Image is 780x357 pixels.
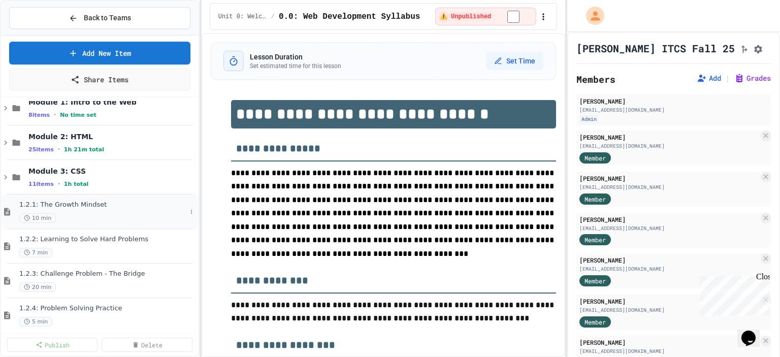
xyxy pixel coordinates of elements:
a: Delete [102,338,192,352]
span: • [58,145,60,153]
button: Back to Teams [9,7,190,29]
input: publish toggle [495,11,532,23]
span: 1h 21m total [64,146,104,153]
div: [EMAIL_ADDRESS][DOMAIN_NAME] [579,347,759,355]
p: Set estimated time for this lesson [250,62,341,70]
button: More options [186,207,197,217]
button: Assignment Settings [753,42,763,54]
div: [PERSON_NAME] [579,96,768,106]
div: [PERSON_NAME] [579,174,759,183]
span: 25 items [28,146,54,153]
a: Share Items [9,69,190,90]
button: Add [697,73,721,83]
span: 8 items [28,112,50,118]
span: 11 items [28,181,54,187]
span: 0.0: Web Development Syllabus [279,11,420,23]
a: Add New Item [9,42,190,64]
span: Module 3: CSS [28,167,197,176]
div: [EMAIL_ADDRESS][DOMAIN_NAME] [579,306,759,314]
div: My Account [575,4,607,27]
span: No time set [60,112,96,118]
h1: [PERSON_NAME] ITCS Fall 25 [576,41,735,55]
span: 1.2.1: The Growth Mindset [19,201,186,209]
span: Module 1: Intro to the Web [28,98,197,107]
span: 1.2.4: Problem Solving Practice [19,304,197,313]
span: Module 2: HTML [28,132,197,141]
button: Set Time [486,52,543,70]
h2: Members [576,72,615,86]
span: 10 min [19,213,56,223]
span: 7 min [19,248,52,257]
span: ⚠️ Unpublished [440,13,491,21]
span: Member [584,194,606,204]
h3: Lesson Duration [250,52,341,62]
div: [PERSON_NAME] [579,133,759,142]
div: [PERSON_NAME] [579,338,759,347]
span: Unit 0: Welcome to Web Development [218,13,267,21]
span: Member [584,153,606,163]
div: [EMAIL_ADDRESS][DOMAIN_NAME] [579,224,759,232]
span: • [58,180,60,188]
iframe: chat widget [737,316,770,347]
span: Member [584,235,606,244]
div: [PERSON_NAME] [579,215,759,224]
span: Member [584,276,606,285]
div: [PERSON_NAME] [579,297,759,306]
span: 20 min [19,282,56,292]
div: [EMAIL_ADDRESS][DOMAIN_NAME] [579,265,759,273]
button: Grades [734,73,771,83]
div: [EMAIL_ADDRESS][DOMAIN_NAME] [579,142,759,150]
span: 1h total [64,181,89,187]
iframe: chat widget [696,272,770,315]
div: [EMAIL_ADDRESS][DOMAIN_NAME] [579,183,759,191]
span: Member [584,317,606,327]
div: Chat with us now!Close [4,4,70,64]
div: Admin [579,115,599,123]
span: 1.2.2: Learning to Solve Hard Problems [19,235,197,244]
span: 5 min [19,317,52,327]
a: Publish [7,338,97,352]
span: Back to Teams [84,13,131,23]
div: [PERSON_NAME] [579,255,759,265]
span: / [271,13,275,21]
span: • [54,111,56,119]
span: | [725,72,730,84]
button: Click to see fork details [739,42,749,54]
div: [EMAIL_ADDRESS][DOMAIN_NAME] [579,106,768,114]
span: 1.2.3: Challenge Problem - The Bridge [19,270,197,278]
div: ⚠️ Students cannot see this content! Click the toggle to publish it and make it visible to your c... [435,8,536,25]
